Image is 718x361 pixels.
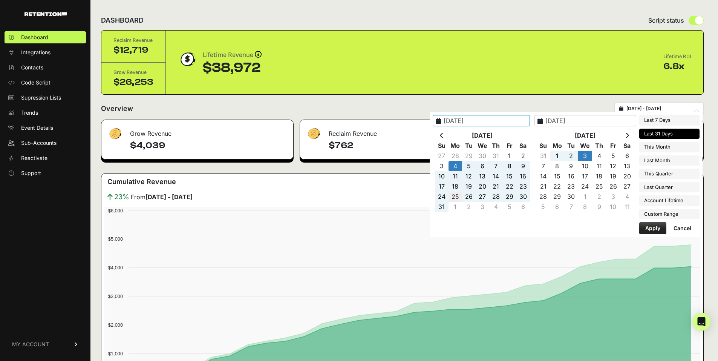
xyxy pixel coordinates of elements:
[550,141,564,151] th: Mo
[113,44,153,56] div: $12,719
[564,202,578,212] td: 7
[620,202,634,212] td: 11
[564,181,578,192] td: 23
[21,139,57,147] span: Sub-Accounts
[489,161,503,171] td: 7
[21,109,38,117] span: Trends
[578,192,592,202] td: 1
[536,192,550,202] td: 28
[620,181,634,192] td: 27
[108,208,123,214] text: $6,000
[639,195,700,206] li: Account Lifetime
[564,192,578,202] td: 30
[620,141,634,151] th: Sa
[462,141,476,151] th: Tu
[536,161,550,171] td: 7
[489,202,503,212] td: 4
[5,152,86,164] a: Reactivate
[476,171,489,181] td: 13
[108,236,123,242] text: $5,000
[12,341,49,348] span: MY ACCOUNT
[503,202,516,212] td: 5
[462,171,476,181] td: 12
[536,141,550,151] th: Su
[578,171,592,181] td: 17
[435,202,449,212] td: 31
[489,181,503,192] td: 21
[5,137,86,149] a: Sub-Accounts
[503,181,516,192] td: 22
[592,202,606,212] td: 9
[503,161,516,171] td: 8
[564,161,578,171] td: 9
[503,141,516,151] th: Fr
[101,120,293,143] div: Grow Revenue
[663,60,691,72] div: 6.8x
[536,181,550,192] td: 21
[648,16,684,25] span: Script status
[114,192,129,202] span: 23%
[592,181,606,192] td: 25
[178,50,197,69] img: dollar-coin-05c43ed7efb7bc0c12610022525b4bbbb207c7efeef5aecc26f025e68dcafac9.png
[639,209,700,220] li: Custom Range
[476,141,489,151] th: We
[21,79,51,86] span: Code Script
[5,122,86,134] a: Event Details
[449,161,462,171] td: 4
[435,151,449,161] td: 27
[21,94,61,101] span: Supression Lists
[550,202,564,212] td: 6
[108,351,123,356] text: $1,000
[449,202,462,212] td: 1
[592,192,606,202] td: 2
[21,154,47,162] span: Reactivate
[503,192,516,202] td: 29
[639,115,700,126] li: Last 7 Days
[503,151,516,161] td: 1
[300,120,499,143] div: Reclaim Revenue
[639,222,666,234] button: Apply
[462,192,476,202] td: 26
[5,77,86,89] a: Code Script
[449,141,462,151] th: Mo
[503,171,516,181] td: 15
[639,169,700,179] li: This Quarter
[620,151,634,161] td: 6
[516,141,530,151] th: Sa
[435,192,449,202] td: 24
[606,202,620,212] td: 10
[113,76,153,88] div: $26,253
[5,167,86,179] a: Support
[435,161,449,171] td: 3
[113,69,153,76] div: Grow Revenue
[489,151,503,161] td: 31
[564,171,578,181] td: 16
[108,322,123,328] text: $2,000
[107,177,176,187] h3: Cumulative Revenue
[620,192,634,202] td: 4
[516,161,530,171] td: 9
[101,15,144,26] h2: DASHBOARD
[306,126,321,141] img: fa-dollar-13500eef13a19c4ab2b9ed9ad552e47b0d9fc28b02b83b90ba0e00f96d6372e9.png
[5,46,86,58] a: Integrations
[449,171,462,181] td: 11
[516,202,530,212] td: 6
[24,12,67,16] img: Retention.com
[606,141,620,151] th: Fr
[663,53,691,60] div: Lifetime ROI
[578,181,592,192] td: 24
[578,202,592,212] td: 8
[592,171,606,181] td: 18
[462,151,476,161] td: 29
[449,181,462,192] td: 18
[489,141,503,151] th: Th
[578,161,592,171] td: 10
[5,31,86,43] a: Dashboard
[606,151,620,161] td: 5
[516,171,530,181] td: 16
[449,131,516,141] th: [DATE]
[5,61,86,74] a: Contacts
[489,192,503,202] td: 28
[21,124,53,132] span: Event Details
[462,161,476,171] td: 5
